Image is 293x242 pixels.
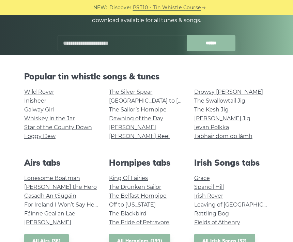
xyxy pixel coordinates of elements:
a: Irish Rover [194,193,223,199]
span: Discover [109,4,132,12]
h2: Popular tin whistle songs & tunes [24,72,269,81]
a: Lonesome Boatman [24,175,80,181]
h2: Irish Songs tabs [194,158,269,168]
a: King Of Fairies [109,175,148,181]
a: The Pride of Petravore [109,219,169,226]
a: The Kesh Jig [194,106,229,113]
a: PST10 - Tin Whistle Course [133,4,201,12]
a: Foggy Dew [24,133,56,139]
a: Dawning of the Day [109,115,163,122]
a: The Belfast Hornpipe [109,193,167,199]
a: Off to [US_STATE] [109,201,156,208]
a: [PERSON_NAME] [109,124,156,131]
a: Galway Girl [24,106,54,113]
h2: Hornpipes tabs [109,158,184,168]
a: The Drunken Sailor [109,184,161,190]
span: NEW: [93,4,107,12]
a: The Swallowtail Jig [194,97,245,104]
a: For Ireland I Won’t Say Her Name [24,201,114,208]
a: Rattling Bog [194,210,229,217]
a: [GEOGRAPHIC_DATA] to [GEOGRAPHIC_DATA] [109,97,235,104]
a: The Silver Spear [109,89,152,95]
a: The Sailor’s Hornpipe [109,106,167,113]
a: Whiskey in the Jar [24,115,75,122]
a: [PERSON_NAME] the Hero [24,184,97,190]
a: Tabhair dom do lámh [194,133,252,139]
a: Ievan Polkka [194,124,229,131]
a: Wild Rover [24,89,54,95]
a: The Blackbird [109,210,146,217]
a: Star of the County Down [24,124,92,131]
a: [PERSON_NAME] Reel [109,133,170,139]
h2: Airs tabs [24,158,99,168]
a: [PERSON_NAME] Jig [194,115,250,122]
a: Spancil Hill [194,184,224,190]
a: Casadh An tSúgáin [24,193,76,199]
a: Fields of Athenry [194,219,240,226]
a: Inisheer [24,97,46,104]
a: Drowsy [PERSON_NAME] [194,89,263,95]
a: [PERSON_NAME] [24,219,71,226]
a: Grace [194,175,210,181]
a: Leaving of [GEOGRAPHIC_DATA] [194,201,282,208]
a: Fáinne Geal an Lae [24,210,75,217]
